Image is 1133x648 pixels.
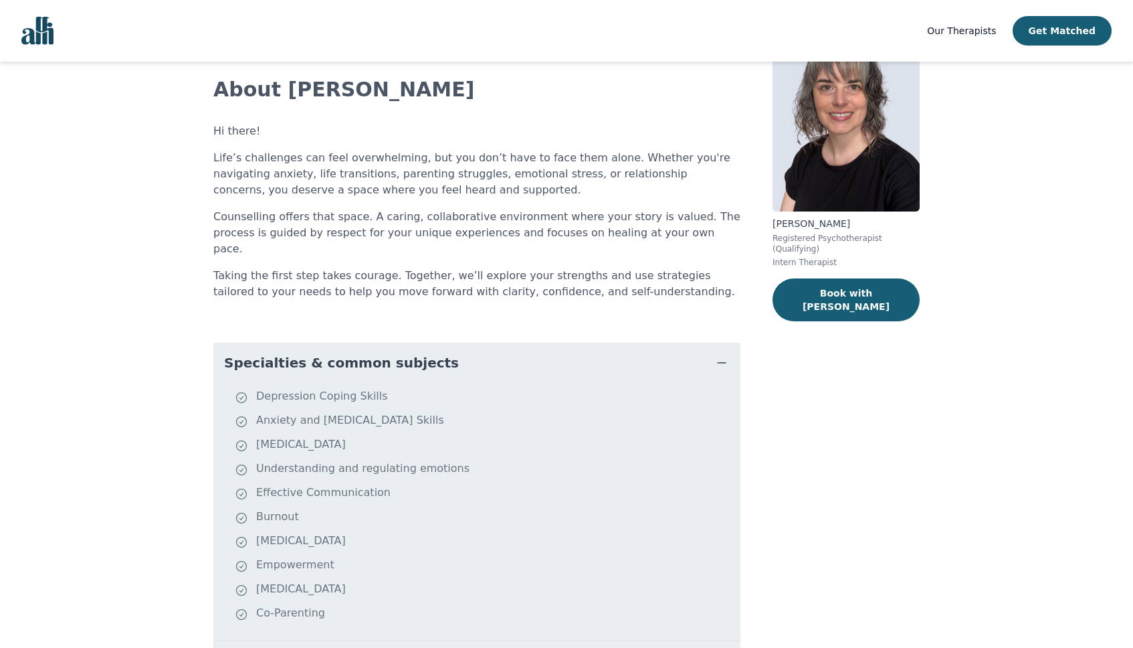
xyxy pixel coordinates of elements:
[772,278,920,321] button: Book with [PERSON_NAME]
[235,485,735,503] li: Effective Communication
[235,412,735,431] li: Anxiety and [MEDICAL_DATA] Skills
[213,343,740,383] button: Specialties & common subjects
[213,209,740,257] p: Counselling offers that space. A caring, collaborative environment where your story is valued. Th...
[927,25,996,36] span: Our Therapists
[772,233,920,254] p: Registered Psychotherapist (Qualifying)
[213,78,740,102] h2: About [PERSON_NAME]
[1013,16,1112,46] button: Get Matched
[235,533,735,552] li: [MEDICAL_DATA]
[235,557,735,576] li: Empowerment
[772,257,920,268] p: Intern Therapist
[772,217,920,230] p: [PERSON_NAME]
[213,150,740,198] p: Life’s challenges can feel overwhelming, but you don’t have to face them alone. Whether you're na...
[21,17,54,45] img: alli logo
[235,605,735,624] li: Co-Parenting
[772,19,920,212] img: Melanie_Crocker
[235,461,735,479] li: Understanding and regulating emotions
[213,123,740,139] p: Hi there!
[235,509,735,528] li: Burnout
[927,23,996,39] a: Our Therapists
[235,436,735,455] li: [MEDICAL_DATA]
[235,388,735,407] li: Depression Coping Skills
[224,353,459,372] span: Specialties & common subjects
[213,268,740,300] p: Taking the first step takes courage. Together, we’ll explore your strengths and use strategies ta...
[235,581,735,600] li: [MEDICAL_DATA]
